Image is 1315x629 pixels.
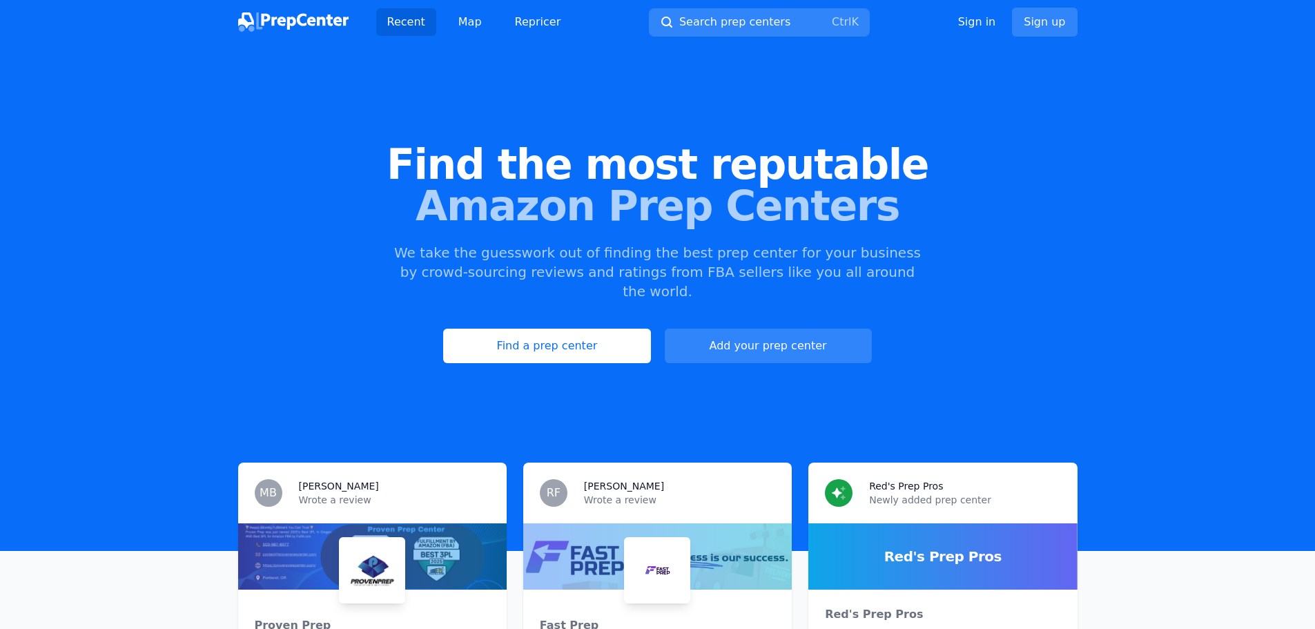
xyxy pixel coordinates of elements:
span: Search prep centers [679,14,790,30]
span: Red's Prep Pros [884,547,1002,566]
a: Sign in [958,14,996,30]
a: Repricer [504,8,572,36]
span: MB [260,487,277,499]
button: Search prep centersCtrlK [649,8,870,37]
a: Map [447,8,493,36]
p: Wrote a review [299,493,490,507]
div: Red's Prep Pros [825,606,1060,623]
kbd: Ctrl [832,15,851,28]
p: We take the guesswork out of finding the best prep center for your business by crowd-sourcing rev... [393,243,923,301]
a: Add your prep center [665,329,872,363]
p: Newly added prep center [869,493,1060,507]
img: Fast Prep [627,540,688,601]
a: Recent [376,8,436,36]
kbd: K [851,15,859,28]
h3: [PERSON_NAME] [584,479,664,493]
a: Sign up [1012,8,1077,37]
a: Find a prep center [443,329,650,363]
img: PrepCenter [238,12,349,32]
h3: [PERSON_NAME] [299,479,379,493]
h3: Red's Prep Pros [869,479,943,493]
img: Proven Prep [342,540,402,601]
span: Amazon Prep Centers [22,185,1293,226]
p: Wrote a review [584,493,775,507]
span: RF [547,487,561,499]
span: Find the most reputable [22,144,1293,185]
